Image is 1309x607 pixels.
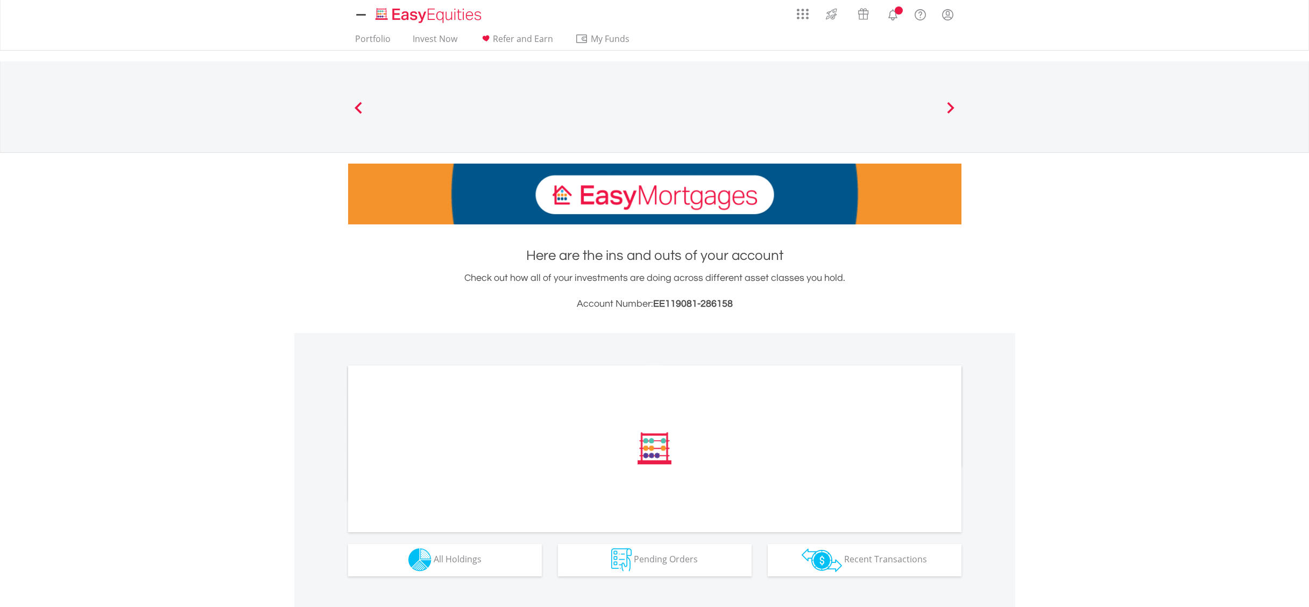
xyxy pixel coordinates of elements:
[634,553,698,565] span: Pending Orders
[611,548,632,571] img: pending_instructions-wht.png
[768,544,961,576] button: Recent Transactions
[802,548,842,572] img: transactions-zar-wht.png
[558,544,752,576] button: Pending Orders
[493,33,553,45] span: Refer and Earn
[371,3,486,24] a: Home page
[797,8,809,20] img: grid-menu-icon.svg
[823,5,840,23] img: thrive-v2.svg
[348,164,961,224] img: EasyMortage Promotion Banner
[879,3,907,24] a: Notifications
[348,246,961,265] h1: Here are the ins and outs of your account
[847,3,879,23] a: Vouchers
[575,32,646,46] span: My Funds
[408,33,462,50] a: Invest Now
[373,6,486,24] img: EasyEquities_Logo.png
[854,5,872,23] img: vouchers-v2.svg
[408,548,431,571] img: holdings-wht.png
[790,3,816,20] a: AppsGrid
[351,33,395,50] a: Portfolio
[653,299,733,309] span: EE119081-286158
[348,297,961,312] h3: Account Number:
[907,3,934,24] a: FAQ's and Support
[934,3,961,26] a: My Profile
[348,544,542,576] button: All Holdings
[475,33,557,50] a: Refer and Earn
[348,271,961,312] div: Check out how all of your investments are doing across different asset classes you hold.
[844,553,927,565] span: Recent Transactions
[434,553,482,565] span: All Holdings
